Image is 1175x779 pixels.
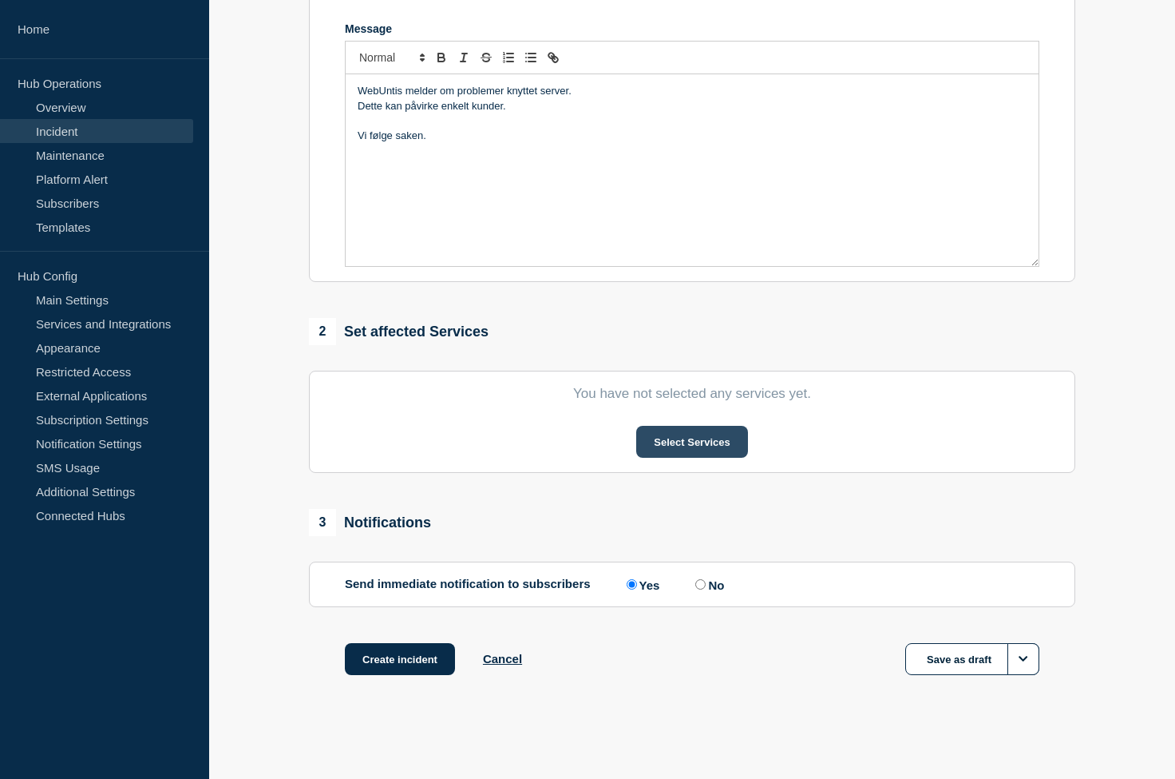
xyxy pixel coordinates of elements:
[309,318,336,345] span: 2
[345,577,1039,592] div: Send immediate notification to subscribers
[345,22,1039,35] div: Message
[475,48,497,67] button: Toggle strikethrough text
[627,579,637,590] input: Yes
[453,48,475,67] button: Toggle italic text
[636,426,747,458] button: Select Services
[497,48,520,67] button: Toggle ordered list
[345,386,1039,402] p: You have not selected any services yet.
[623,577,660,592] label: Yes
[430,48,453,67] button: Toggle bold text
[1007,643,1039,675] button: Options
[520,48,542,67] button: Toggle bulleted list
[352,48,430,67] span: Font size
[309,318,489,345] div: Set affected Services
[483,652,522,666] button: Cancel
[691,577,724,592] label: No
[345,643,455,675] button: Create incident
[695,579,706,590] input: No
[542,48,564,67] button: Toggle link
[346,74,1039,266] div: Message
[905,643,1039,675] button: Save as draft
[309,509,431,536] div: Notifications
[345,577,591,592] p: Send immediate notification to subscribers
[358,129,1027,143] p: Vi følge saken.
[358,84,1027,98] p: WebUntis melder om problemer knyttet server.
[358,99,1027,113] p: Dette kan påvirke enkelt kunder.
[309,509,336,536] span: 3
